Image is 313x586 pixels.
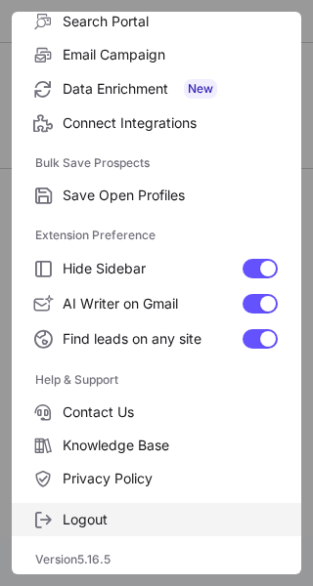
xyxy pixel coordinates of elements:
label: Find leads on any site [12,321,301,356]
label: Data Enrichment New [12,71,301,106]
span: Email Campaign [63,46,278,63]
span: Find leads on any site [63,330,243,348]
span: Logout [63,511,278,528]
label: Hide Sidebar [12,251,301,286]
label: Help & Support [35,364,278,396]
span: Search Portal [63,13,278,30]
span: Contact Us [63,403,278,421]
label: Privacy Policy [12,462,301,495]
label: Knowledge Base [12,429,301,462]
span: Data Enrichment [63,79,278,99]
label: Search Portal [12,5,301,38]
label: AI Writer on Gmail [12,286,301,321]
span: New [184,79,217,99]
label: Connect Integrations [12,106,301,140]
label: Extension Preference [35,220,278,251]
span: Knowledge Base [63,437,278,454]
div: Version 5.16.5 [12,544,301,575]
span: Save Open Profiles [63,187,278,204]
span: Hide Sidebar [63,260,243,277]
label: Email Campaign [12,38,301,71]
span: Privacy Policy [63,470,278,487]
label: Bulk Save Prospects [35,147,278,179]
span: AI Writer on Gmail [63,295,243,313]
label: Contact Us [12,396,301,429]
span: Connect Integrations [63,114,278,132]
label: Logout [12,503,301,536]
label: Save Open Profiles [12,179,301,212]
